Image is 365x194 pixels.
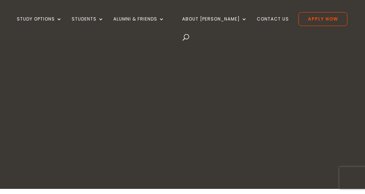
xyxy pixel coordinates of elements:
[72,17,104,34] a: Students
[182,17,247,34] a: About [PERSON_NAME]
[298,12,347,26] a: Apply Now
[257,17,289,34] a: Contact Us
[113,17,165,34] a: Alumni & Friends
[17,17,62,34] a: Study Options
